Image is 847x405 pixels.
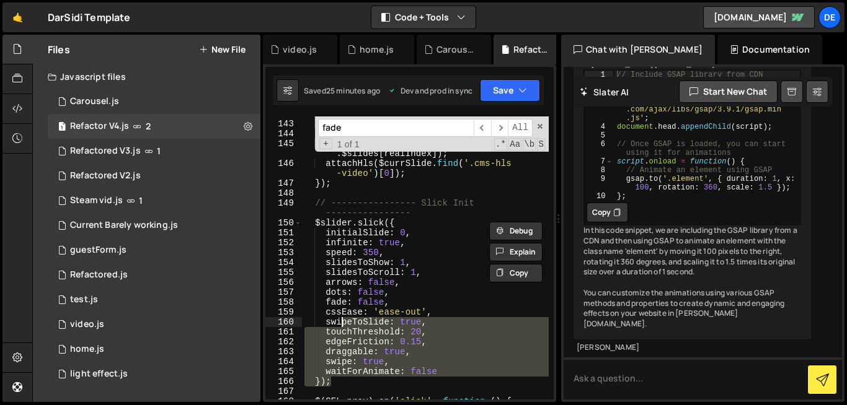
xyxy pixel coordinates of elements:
[360,43,394,56] div: home.js
[585,175,613,192] div: 9
[265,367,302,377] div: 165
[326,85,380,96] div: 25 minutes ago
[70,96,119,107] div: Carousel.js
[703,6,815,28] a: [DOMAIN_NAME]
[585,166,613,175] div: 8
[48,337,260,362] div: 15943/42886.js
[265,307,302,317] div: 159
[33,64,260,89] div: Javascript files
[480,79,540,102] button: Save
[48,188,260,213] div: 15943/47412.js
[265,139,302,159] div: 145
[48,89,260,114] div: 15943/47568.js
[537,138,545,150] span: Search In Selection
[265,228,302,238] div: 151
[265,277,302,287] div: 156
[265,347,302,357] div: 163
[48,312,260,337] div: 15943/43581.js
[48,114,260,139] div: 15943/47458.js
[388,85,472,96] div: Dev and prod in sync
[265,337,302,347] div: 162
[818,6,841,28] a: De
[265,377,302,386] div: 166
[265,258,302,268] div: 154
[48,139,260,163] div: 15943/47442.js
[318,119,474,137] input: Search for
[70,294,98,305] div: test.js
[265,178,302,188] div: 147
[508,119,533,137] span: Alt-Enter
[265,327,302,337] div: 161
[146,121,151,131] span: 2
[494,138,507,150] span: RegExp Search
[585,97,613,123] div: 3
[265,119,302,129] div: 143
[585,140,613,157] div: 6
[717,35,822,64] div: Documentation
[265,386,302,396] div: 167
[139,196,143,206] span: 1
[489,222,543,240] button: Debug
[513,43,553,56] div: Refactor V4.js
[70,319,104,330] div: video.js
[70,170,141,181] div: Refactored V2.js
[587,202,628,222] button: Copy
[489,243,543,261] button: Explain
[70,269,128,281] div: Refactored.js
[585,192,613,201] div: 10
[265,129,302,139] div: 144
[70,220,178,231] div: Current Barely working.js
[283,43,317,56] div: video.js
[489,264,543,282] button: Copy
[48,287,260,312] div: 15943/43396.js
[70,344,104,355] div: home.js
[265,159,302,178] div: 146
[48,163,260,188] div: 15943/45697.js
[585,71,613,79] div: 1
[2,2,33,32] a: 🤙
[265,198,302,218] div: 149
[48,362,260,386] div: 15943/43383.js
[265,268,302,277] div: 155
[265,297,302,307] div: 158
[70,195,123,206] div: Steam vid.js
[265,248,302,258] div: 153
[577,342,808,353] div: [PERSON_NAME]
[70,245,126,256] div: guestForm.js
[437,43,476,56] div: Carousel.js
[332,139,365,149] span: 1 of 1
[265,287,302,297] div: 157
[48,213,260,238] div: 15943/43402.js
[265,188,302,198] div: 148
[48,263,260,287] div: 15943/43432.js
[561,35,715,64] div: Chat with [PERSON_NAME]
[157,146,161,156] span: 1
[48,43,70,56] h2: Files
[580,86,629,98] h2: Slater AI
[304,85,380,96] div: Saved
[679,81,778,103] button: Start new chat
[70,121,129,132] div: Refactor V4.js
[523,138,536,150] span: Whole Word Search
[585,157,613,166] div: 7
[48,238,260,263] div: 15943/43519.js
[58,123,66,133] span: 1
[319,138,332,149] span: Toggle Replace mode
[585,123,613,131] div: 4
[474,119,491,137] span: ​
[70,146,141,157] div: Refactored V3.js
[265,317,302,327] div: 160
[70,368,128,380] div: light effect.js
[199,45,246,54] button: New File
[585,131,613,140] div: 5
[265,218,302,228] div: 150
[265,357,302,367] div: 164
[508,138,521,150] span: CaseSensitive Search
[371,6,476,28] button: Code + Tools
[265,238,302,248] div: 152
[491,119,508,137] span: ​
[48,10,131,25] div: DarSidi Template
